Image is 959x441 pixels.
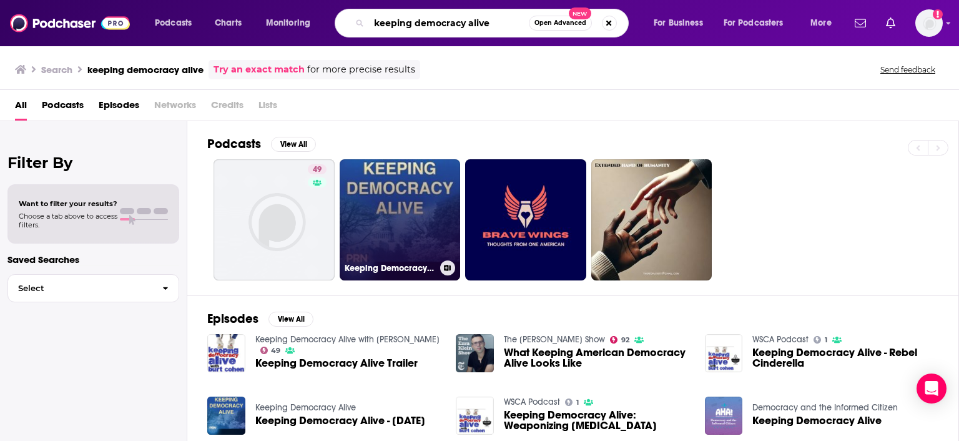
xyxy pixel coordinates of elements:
[825,337,827,343] span: 1
[271,348,280,354] span: 49
[933,9,943,19] svg: Add a profile image
[7,254,179,265] p: Saved Searches
[307,62,415,77] span: for more precise results
[207,13,249,33] a: Charts
[814,336,827,344] a: 1
[255,415,425,426] span: Keeping Democracy Alive - [DATE]
[915,9,943,37] img: User Profile
[877,64,939,75] button: Send feedback
[529,16,592,31] button: Open AdvancedNew
[207,334,245,372] img: Keeping Democracy Alive Trailer
[41,64,72,76] h3: Search
[705,397,743,435] img: Keeping Democracy Alive
[610,336,629,344] a: 92
[155,14,192,32] span: Podcasts
[10,11,130,35] img: Podchaser - Follow, Share and Rate Podcasts
[99,95,139,121] a: Episodes
[308,164,327,174] a: 49
[752,402,898,413] a: Democracy and the Informed Citizen
[19,212,117,229] span: Choose a tab above to access filters.
[154,95,196,121] span: Networks
[716,13,802,33] button: open menu
[347,9,641,37] div: Search podcasts, credits, & more...
[15,95,27,121] a: All
[645,13,719,33] button: open menu
[850,12,871,34] a: Show notifications dropdown
[915,9,943,37] span: Logged in as StraussPodchaser
[42,95,84,121] a: Podcasts
[504,334,605,345] a: The Ezra Klein Show
[7,274,179,302] button: Select
[340,159,461,280] a: Keeping Democracy Alive
[207,136,261,152] h2: Podcasts
[345,263,435,274] h3: Keeping Democracy Alive
[456,397,494,435] img: Keeping Democracy Alive: Weaponizing Coronavirus
[255,358,418,369] a: Keeping Democracy Alive Trailer
[369,13,529,33] input: Search podcasts, credits, & more...
[268,312,313,327] button: View All
[565,399,579,406] a: 1
[87,64,204,76] h3: keeping democracy alive
[802,13,847,33] button: open menu
[752,334,809,345] a: WSCA Podcast
[271,137,316,152] button: View All
[255,334,440,345] a: Keeping Democracy Alive with Burt Cohen
[255,402,356,413] a: Keeping Democracy Alive
[19,199,117,208] span: Want to filter your results?
[752,347,938,369] a: Keeping Democracy Alive - Rebel Cinderella
[207,311,258,327] h2: Episodes
[534,20,586,26] span: Open Advanced
[456,334,494,372] img: What Keeping American Democracy Alive Looks Like
[258,95,277,121] span: Lists
[621,337,629,343] span: 92
[504,397,560,407] a: WSCA Podcast
[8,284,152,292] span: Select
[260,347,281,354] a: 49
[266,14,310,32] span: Monitoring
[915,9,943,37] button: Show profile menu
[724,14,784,32] span: For Podcasters
[705,334,743,372] img: Keeping Democracy Alive - Rebel Cinderella
[504,347,690,369] a: What Keeping American Democracy Alive Looks Like
[752,415,882,426] a: Keeping Democracy Alive
[654,14,703,32] span: For Business
[215,14,242,32] span: Charts
[917,374,947,404] div: Open Intercom Messenger
[146,13,208,33] button: open menu
[207,397,245,435] img: Keeping Democracy Alive - 05.24.15
[881,12,900,34] a: Show notifications dropdown
[7,154,179,172] h2: Filter By
[810,14,832,32] span: More
[313,164,322,176] span: 49
[207,311,313,327] a: EpisodesView All
[255,415,425,426] a: Keeping Democracy Alive - 05.24.15
[211,95,243,121] span: Credits
[504,410,690,431] span: Keeping Democracy Alive: Weaponizing [MEDICAL_DATA]
[257,13,327,33] button: open menu
[214,62,305,77] a: Try an exact match
[576,400,579,405] span: 1
[207,136,316,152] a: PodcastsView All
[504,410,690,431] a: Keeping Democracy Alive: Weaponizing Coronavirus
[214,159,335,280] a: 49
[569,7,591,19] span: New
